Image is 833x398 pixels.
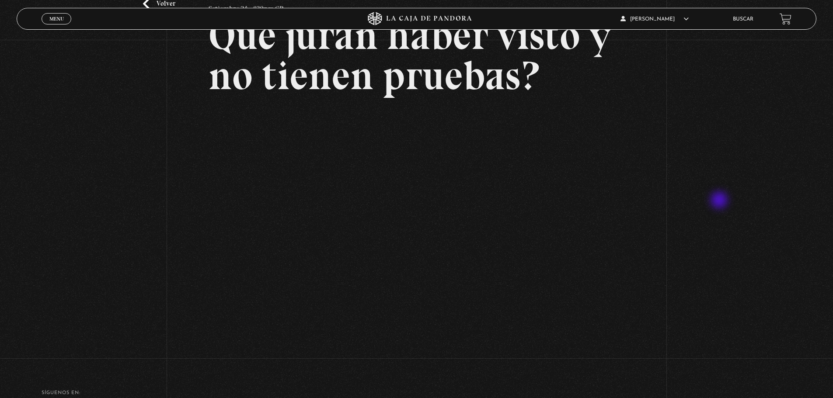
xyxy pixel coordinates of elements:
h2: Qué juran haber visto y no tienen pruebas? [209,15,624,96]
span: Cerrar [46,24,67,30]
a: View your shopping cart [780,13,791,25]
iframe: Dailymotion video player – Que juras haber visto y no tienes pruebas (98) [209,109,624,343]
span: [PERSON_NAME] [620,17,689,22]
a: Buscar [733,17,753,22]
h4: SÍguenos en: [42,391,791,395]
span: Menu [49,16,64,21]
